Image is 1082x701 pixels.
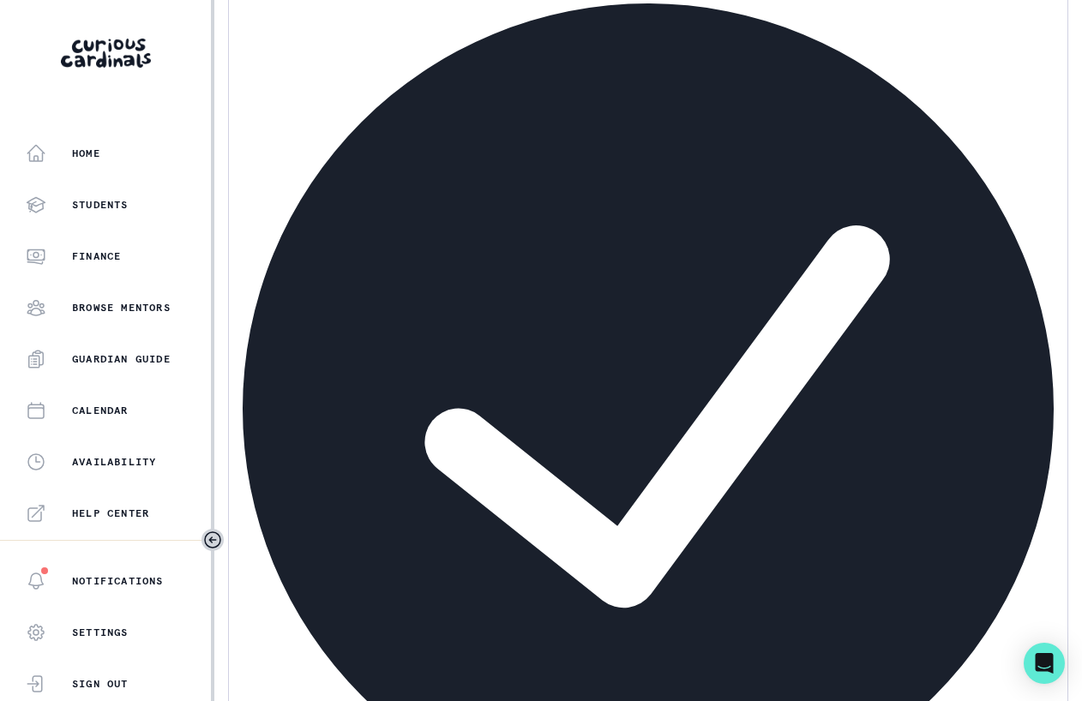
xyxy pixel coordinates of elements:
[1024,643,1065,684] div: Open Intercom Messenger
[72,626,129,639] p: Settings
[61,39,151,68] img: Curious Cardinals Logo
[72,249,121,263] p: Finance
[72,198,129,212] p: Students
[72,506,149,520] p: Help Center
[72,301,171,315] p: Browse Mentors
[72,147,100,160] p: Home
[72,574,164,588] p: Notifications
[72,404,129,417] p: Calendar
[72,677,129,691] p: Sign Out
[201,529,224,551] button: Toggle sidebar
[72,455,156,469] p: Availability
[72,352,171,366] p: Guardian Guide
